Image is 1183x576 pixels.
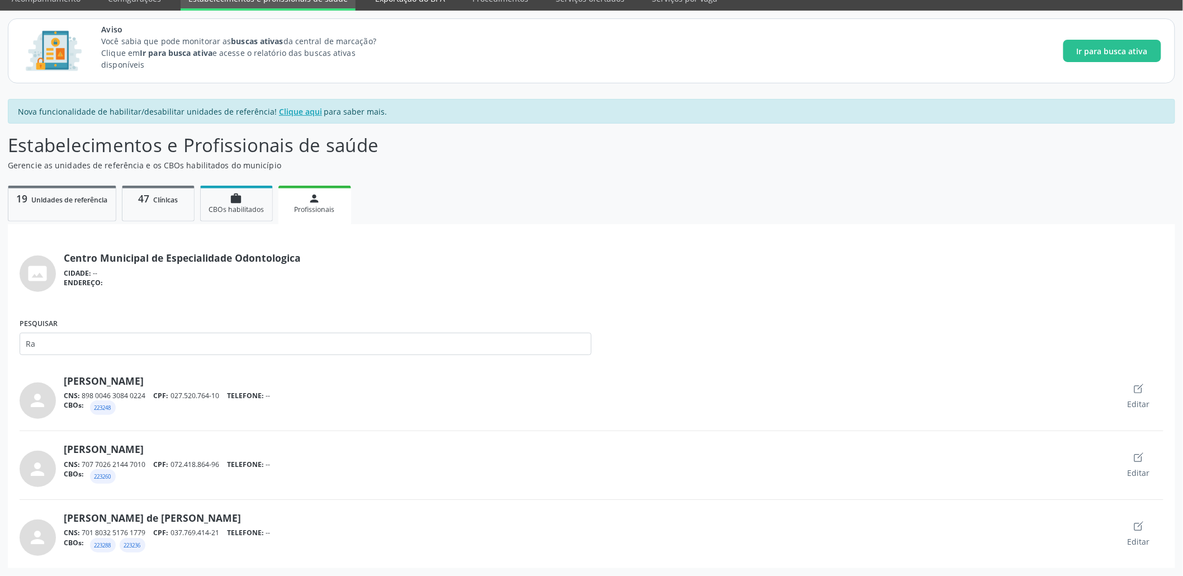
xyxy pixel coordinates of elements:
[227,460,264,469] span: TELEFONE:
[101,35,397,70] p: Você sabia que pode monitorar as da central de marcação? Clique em e acesse o relatório das busca...
[230,192,243,205] i: work
[227,391,264,400] span: TELEFONE:
[138,192,149,205] span: 47
[64,268,301,278] div: --
[64,460,1114,469] div: 707 7026 2144 7010 072.418.864-96 --
[227,528,264,537] span: TELEFONE:
[90,400,116,415] div: Cirurgião dentista - periodontista
[28,459,48,479] i: person
[1128,398,1150,410] span: Editar
[22,26,86,76] img: Imagem de CalloutCard
[64,278,103,287] span: ENDEREÇO:
[279,106,322,117] u: Clique aqui
[1133,521,1144,532] ion-icon: create outline
[1063,40,1161,62] button: Ir para busca ativa
[64,460,80,469] span: CNS:
[295,205,335,214] span: Profissionais
[1133,452,1144,463] ion-icon: create outline
[64,400,84,419] span: CBOs:
[28,263,48,284] i: photo_size_select_actual
[1133,383,1144,394] ion-icon: create outline
[1077,45,1148,57] span: Ir para busca ativa
[64,268,91,278] span: CIDADE:
[1128,536,1150,547] span: Editar
[8,159,825,171] p: Gerencie as unidades de referência e os CBOs habilitados do município
[94,542,111,549] small: 223288
[209,205,264,214] span: CBOs habilitados
[154,460,169,469] span: CPF:
[94,404,111,412] small: 223248
[64,469,84,488] span: CBOs:
[28,390,48,410] i: person
[90,538,116,553] div: Cirurgião dentista - odontologia para pacientes com necessidades especiais
[20,315,591,333] label: Pesquisar
[8,131,825,159] p: Estabelecimentos e Profissionais de saúde
[64,391,80,400] span: CNS:
[64,391,1114,400] div: 898 0046 3084 0224 027.520.764-10 --
[64,528,80,537] span: CNS:
[32,195,108,205] span: Unidades de referência
[16,192,27,205] span: 19
[64,443,144,455] a: [PERSON_NAME]
[120,538,145,553] div: Cirurgião dentista - odontopediatra
[140,48,212,58] strong: Ir para busca ativa
[124,542,141,549] small: 223236
[90,469,116,484] div: Cirurgião dentista - radiologista
[154,528,169,537] span: CPF:
[154,391,169,400] span: CPF:
[309,192,321,205] i: person
[64,252,301,264] a: Centro Municipal de Especialidade Odontologica
[64,375,144,387] a: [PERSON_NAME]
[1128,467,1150,479] span: Editar
[231,36,283,46] strong: buscas ativas
[94,473,111,480] small: 223260
[20,333,591,355] input: Nome, CNS, CPF ou CBO
[64,512,241,524] a: [PERSON_NAME] de [PERSON_NAME]
[64,528,1114,537] div: 701 8032 5176 1779 037.769.414-21 --
[101,23,397,35] span: Aviso
[64,538,84,556] span: CBOs:
[277,106,324,117] a: Clique aqui
[8,99,1175,124] div: Nova funcionalidade de habilitar/desabilitar unidades de referência! para saber mais.
[153,195,178,205] span: Clínicas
